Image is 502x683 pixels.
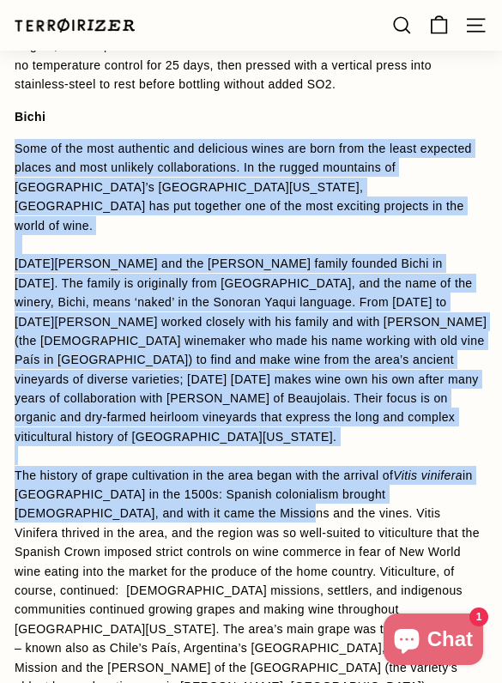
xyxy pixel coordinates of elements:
inbox-online-store-chat: Shopify online store chat [378,613,488,669]
span: [DATE][PERSON_NAME] and the [PERSON_NAME] family founded Bichi in [DATE]. The family is originall... [15,257,487,444]
span: The history of grape cultivation in the area began with the arrival of [15,468,393,482]
strong: Bichi [15,110,45,124]
em: Vitis vinifera [393,468,463,482]
span: Some of the most authentic and delicious wines are born from the least expected places and most u... [15,142,472,233]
